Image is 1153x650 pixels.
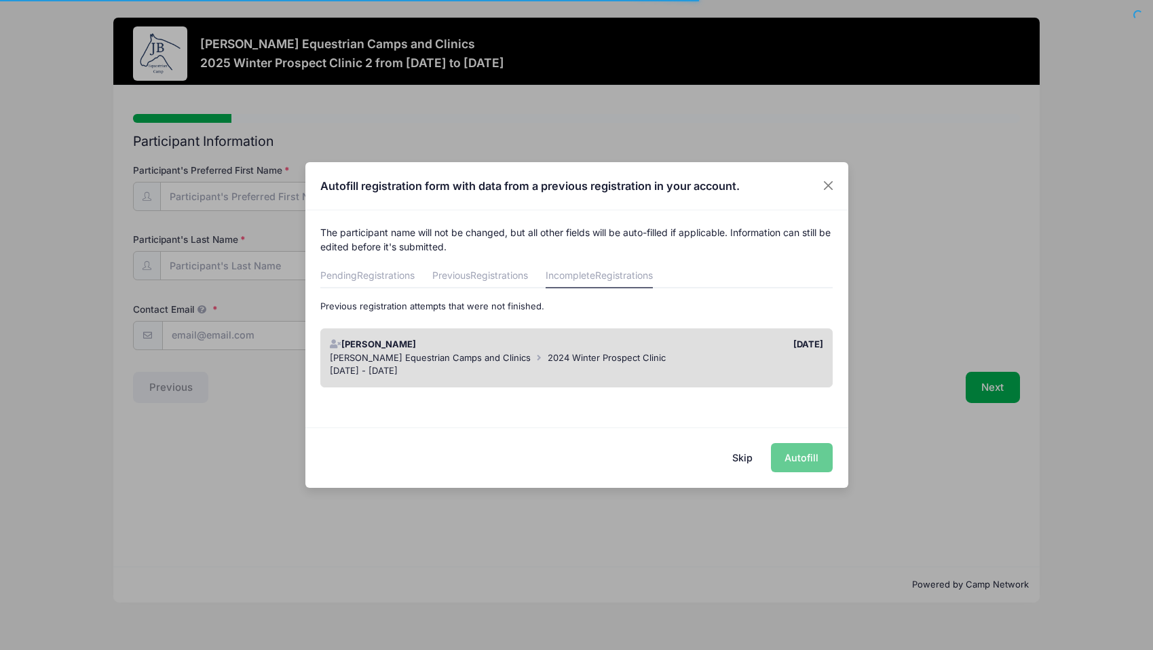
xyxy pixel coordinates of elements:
[357,269,415,281] span: Registrations
[470,269,528,281] span: Registrations
[816,174,840,198] button: Close
[718,443,766,472] button: Skip
[330,364,823,378] div: [DATE] - [DATE]
[320,264,415,288] a: Pending
[324,338,577,351] div: [PERSON_NAME]
[577,338,830,351] div: [DATE]
[548,352,666,363] span: 2024 Winter Prospect Clinic
[330,352,531,363] span: [PERSON_NAME] Equestrian Camps and Clinics
[320,225,833,254] p: The participant name will not be changed, but all other fields will be auto-filled if applicable....
[432,264,528,288] a: Previous
[546,264,653,288] a: Incomplete
[595,269,653,281] span: Registrations
[320,178,740,194] h4: Autofill registration form with data from a previous registration in your account.
[320,300,833,313] p: Previous registration attempts that were not finished.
